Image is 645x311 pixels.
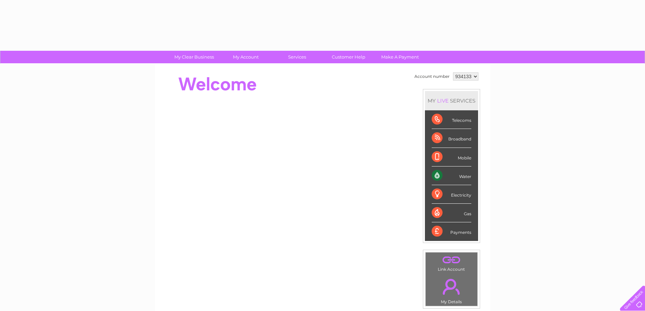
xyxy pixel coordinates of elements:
[432,129,471,148] div: Broadband
[432,185,471,204] div: Electricity
[372,51,428,63] a: Make A Payment
[425,252,478,273] td: Link Account
[432,222,471,241] div: Payments
[432,204,471,222] div: Gas
[166,51,222,63] a: My Clear Business
[432,166,471,185] div: Water
[425,273,478,306] td: My Details
[432,148,471,166] div: Mobile
[321,51,377,63] a: Customer Help
[269,51,325,63] a: Services
[413,71,451,82] td: Account number
[427,254,476,266] a: .
[427,275,476,298] a: .
[218,51,274,63] a: My Account
[436,97,450,104] div: LIVE
[425,91,478,110] div: MY SERVICES
[432,110,471,129] div: Telecoms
